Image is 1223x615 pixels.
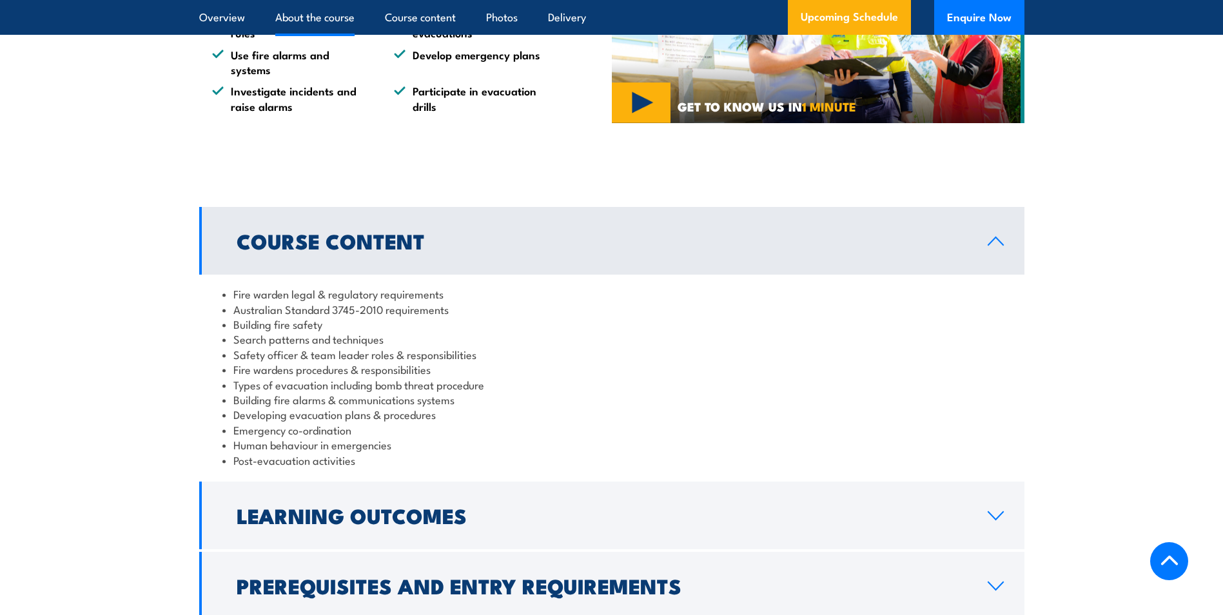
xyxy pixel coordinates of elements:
li: Developing evacuation plans & procedures [222,407,1001,422]
li: Types of evacuation including bomb threat procedure [222,377,1001,392]
li: Investigate incidents and raise alarms [212,83,371,113]
li: Fire warden legal & regulatory requirements [222,286,1001,301]
a: Learning Outcomes [199,482,1024,549]
li: Participate in evacuation drills [394,83,553,113]
li: Fire wardens procedures & responsibilities [222,362,1001,376]
a: Course Content [199,207,1024,275]
li: Develop emergency plans [394,47,553,77]
h2: Course Content [237,231,967,249]
li: Emergency co-ordination [222,422,1001,437]
strong: 1 MINUTE [802,97,856,115]
span: GET TO KNOW US IN [678,101,856,112]
li: Safety officer & team leader roles & responsibilities [222,347,1001,362]
h2: Learning Outcomes [237,506,967,524]
li: Building fire alarms & communications systems [222,392,1001,407]
li: Human behaviour in emergencies [222,437,1001,452]
li: Search patterns and techniques [222,331,1001,346]
li: Post-evacuation activities [222,453,1001,467]
li: Australian Standard 3745-2010 requirements [222,302,1001,317]
li: Use fire alarms and systems [212,47,371,77]
h2: Prerequisites and Entry Requirements [237,576,967,594]
li: Building fire safety [222,317,1001,331]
